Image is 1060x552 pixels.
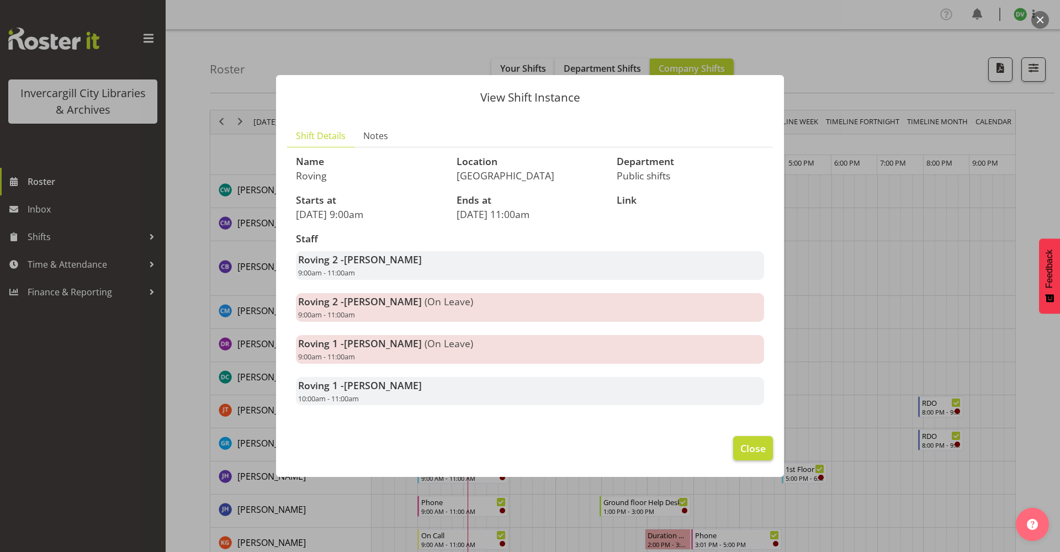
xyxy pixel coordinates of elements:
span: [PERSON_NAME] [344,253,422,266]
h3: Location [457,156,604,167]
img: help-xxl-2.png [1027,519,1038,530]
span: 9:00am - 11:00am [298,352,355,362]
span: Feedback [1045,250,1054,288]
span: [PERSON_NAME] [344,379,422,392]
span: [PERSON_NAME] [344,295,422,308]
span: (On Leave) [425,337,473,350]
span: 9:00am - 11:00am [298,310,355,320]
h3: Link [617,195,764,206]
h3: Starts at [296,195,443,206]
h3: Ends at [457,195,604,206]
strong: Roving 2 - [298,295,422,308]
p: [GEOGRAPHIC_DATA] [457,169,604,182]
span: 10:00am - 11:00am [298,394,359,404]
button: Close [733,436,773,460]
span: Shift Details [296,129,346,142]
span: 9:00am - 11:00am [298,268,355,278]
strong: Roving 1 - [298,379,422,392]
strong: Roving 2 - [298,253,422,266]
button: Feedback - Show survey [1039,238,1060,314]
span: Close [740,441,766,455]
strong: Roving 1 - [298,337,422,350]
p: Roving [296,169,443,182]
h3: Department [617,156,764,167]
p: View Shift Instance [287,92,773,103]
span: [PERSON_NAME] [344,337,422,350]
p: Public shifts [617,169,764,182]
p: [DATE] 9:00am [296,208,443,220]
h3: Name [296,156,443,167]
span: (On Leave) [425,295,473,308]
span: Notes [363,129,388,142]
h3: Staff [296,233,764,245]
p: [DATE] 11:00am [457,208,604,220]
